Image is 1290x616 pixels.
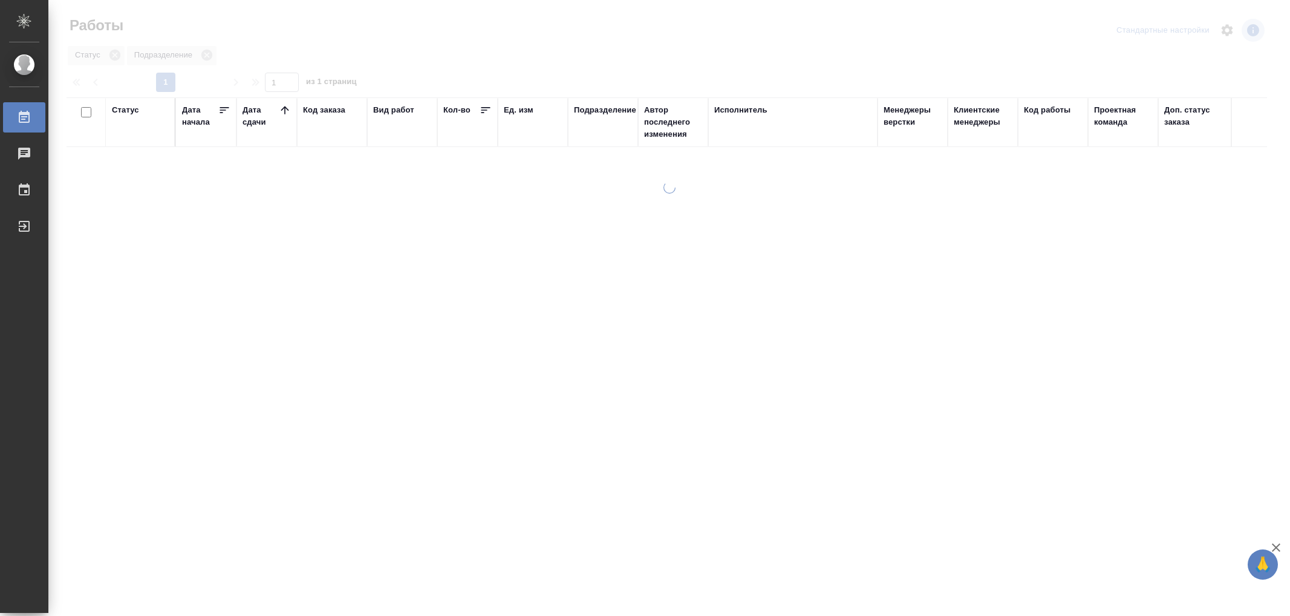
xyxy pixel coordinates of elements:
[504,104,533,116] div: Ед. изм
[1248,549,1278,580] button: 🙏
[243,104,279,128] div: Дата сдачи
[1094,104,1152,128] div: Проектная команда
[574,104,636,116] div: Подразделение
[443,104,471,116] div: Кол-во
[182,104,218,128] div: Дата начала
[954,104,1012,128] div: Клиентские менеджеры
[1253,552,1273,577] span: 🙏
[1164,104,1228,128] div: Доп. статус заказа
[714,104,767,116] div: Исполнитель
[884,104,942,128] div: Менеджеры верстки
[303,104,345,116] div: Код заказа
[644,104,702,140] div: Автор последнего изменения
[373,104,414,116] div: Вид работ
[1024,104,1070,116] div: Код работы
[112,104,139,116] div: Статус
